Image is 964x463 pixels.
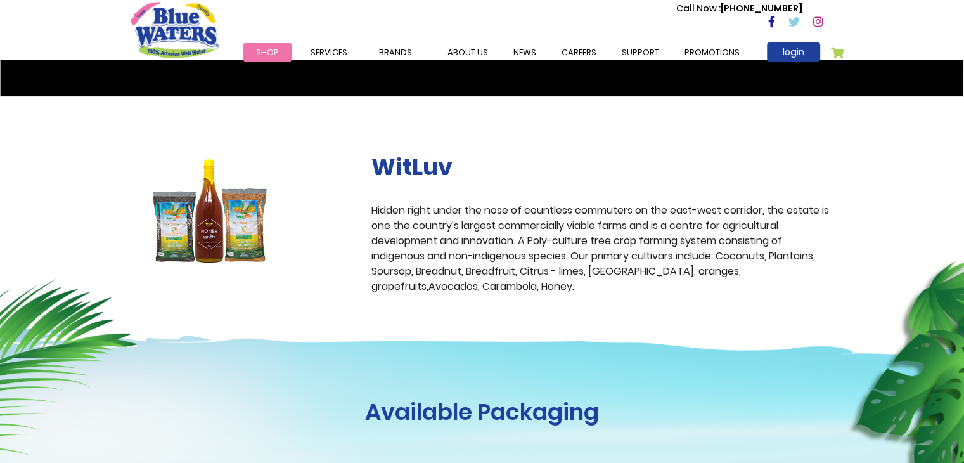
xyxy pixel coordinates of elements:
[767,42,820,62] a: login
[501,43,549,62] a: News
[676,2,802,15] p: [PHONE_NUMBER]
[609,43,672,62] a: support
[676,2,721,15] span: Call Now :
[672,43,752,62] a: Promotions
[379,46,412,58] span: Brands
[311,46,347,58] span: Services
[549,43,609,62] a: careers
[371,153,834,181] h2: WitLuv
[256,46,279,58] span: Shop
[371,203,834,294] p: Hidden right under the nose of countless commuters on the east-west corridor, the estate is one t...
[131,2,219,58] a: store logo
[131,398,834,426] h1: Available Packaging
[435,43,501,62] a: about us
